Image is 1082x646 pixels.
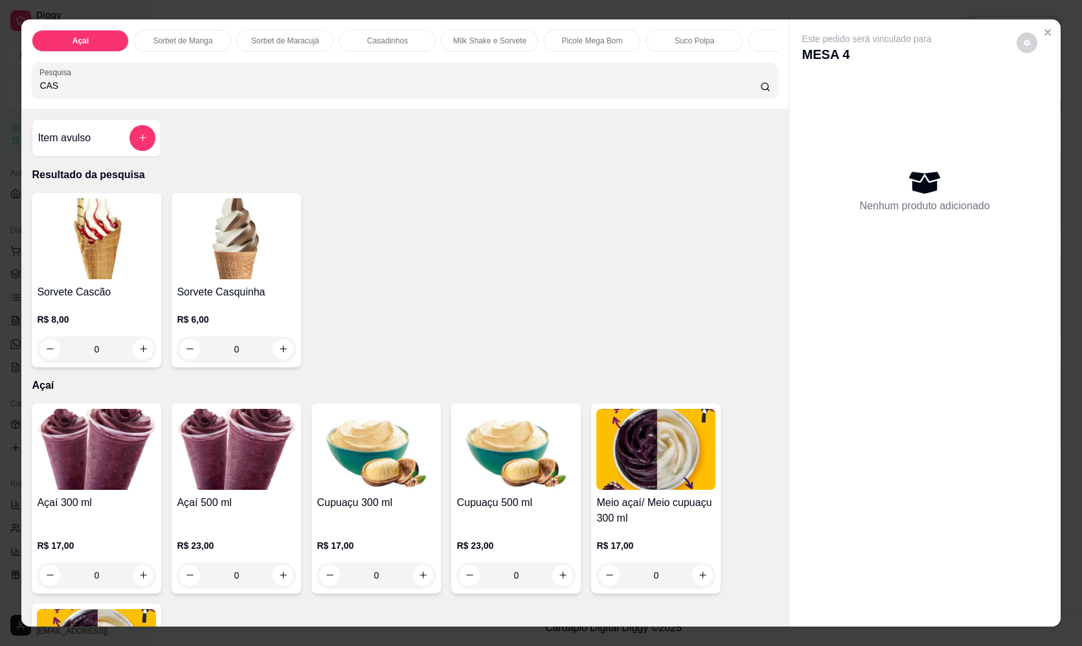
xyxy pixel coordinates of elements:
[596,409,716,490] img: product-image
[37,198,156,279] img: product-image
[251,36,319,46] p: Sorbet de Maracujá
[1037,22,1058,43] button: Close
[37,495,156,511] h4: Açaí 300 ml
[317,409,436,490] img: product-image
[596,495,716,526] h4: Meio açaí/ Meio cupuaçu 300 ml
[130,125,155,151] button: add-separate-item
[317,495,436,511] h4: Cupuaçu 300 ml
[32,378,778,393] p: Açaí
[39,67,76,78] label: Pesquisa
[177,539,296,552] p: R$ 23,00
[38,130,91,146] h4: Item avulso
[37,539,156,552] p: R$ 17,00
[37,409,156,490] img: product-image
[367,36,408,46] p: Casadinhos
[177,284,296,300] h4: Sorvete Casquinha
[177,313,296,326] p: R$ 6,00
[177,409,296,490] img: product-image
[153,36,212,46] p: Sorbet de Manga
[802,45,932,63] p: MESA 4
[39,79,760,92] input: Pesquisa
[317,539,436,552] p: R$ 17,00
[456,539,576,552] p: R$ 23,00
[456,409,576,490] img: product-image
[860,198,990,214] p: Nenhum produto adicionado
[675,36,714,46] p: Suco Polpa
[453,36,526,46] p: Milk Shake e Sorvete
[73,36,89,46] p: Açaí
[32,167,778,183] p: Resultado da pesquisa
[1017,32,1037,53] button: decrease-product-quantity
[802,32,932,45] p: Este pedido será vinculado para
[596,539,716,552] p: R$ 17,00
[561,36,622,46] p: Picole Mega Bom
[177,198,296,279] img: product-image
[37,313,156,326] p: R$ 8,00
[37,284,156,300] h4: Sorvete Cascão
[177,495,296,511] h4: Açaí 500 ml
[456,495,576,511] h4: Cupuaçu 500 ml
